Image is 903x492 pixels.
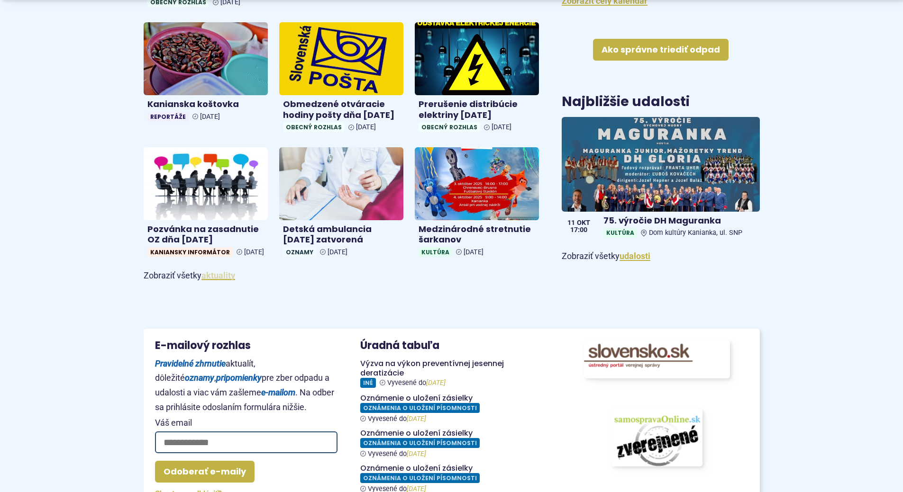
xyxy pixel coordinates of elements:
[562,95,690,109] h3: Najbližšie udalosti
[492,123,511,131] span: [DATE]
[419,122,480,132] span: Obecný rozhlas
[415,22,539,136] a: Prerušenie distribúcie elektriny [DATE] Obecný rozhlas [DATE]
[562,117,759,242] a: 75. výročie DH Maguranka KultúraDom kultúry Kanianka, ul. SNP 11 okt 17:00
[562,249,759,264] p: Zobraziť všetky
[360,359,543,378] h4: Výzva na výkon preventívnej jesennej deratizácie
[464,248,483,256] span: [DATE]
[283,247,316,257] span: Oznamy
[200,113,220,121] span: [DATE]
[144,268,539,283] p: Zobraziť všetky
[283,99,400,120] h4: Obmedzené otváracie hodiny pošty dňa [DATE]
[577,220,590,226] span: okt
[360,429,543,458] a: Oznámenie o uložení zásielky Oznámenia o uložení písomnosti Vyvesené do[DATE]
[155,358,226,368] strong: Pravidelné zhrnutie
[147,224,264,245] h4: Pozvánka na zasadnutie OZ dňa [DATE]
[155,418,337,428] span: Váš email
[356,123,376,131] span: [DATE]
[279,147,403,261] a: Detská ambulancia [DATE] zatvorená Oznamy [DATE]
[147,247,233,257] span: Kaniansky informátor
[567,227,590,233] span: 17:00
[603,228,637,238] span: Kultúra
[567,220,575,226] span: 11
[155,340,337,351] h3: E-mailový rozhlas
[147,99,264,110] h4: Kanianska koštovka
[216,373,262,383] strong: pripomienky
[360,394,543,423] a: Oznámenie o uložení zásielky Oznámenia o uložení písomnosti Vyvesené do[DATE]
[360,464,543,473] h4: Oznámenie o uložení zásielky
[360,429,543,438] h4: Oznámenie o uložení zásielky
[415,147,539,261] a: Medzinárodné stretnutie šarkanov Kultúra [DATE]
[328,248,347,256] span: [DATE]
[419,224,535,245] h4: Medzinárodné stretnutie šarkanov
[144,147,268,261] a: Pozvánka na zasadnutie OZ dňa [DATE] Kaniansky informátor [DATE]
[620,251,650,261] a: Zobraziť všetky udalosti
[649,229,742,237] span: Dom kultúry Kanianka, ul. SNP
[144,22,268,125] a: Kanianska koštovka Reportáže [DATE]
[419,99,535,120] h4: Prerušenie distribúcie elektriny [DATE]
[244,248,264,256] span: [DATE]
[360,394,543,403] h4: Oznámenie o uložení zásielky
[419,247,452,257] span: Kultúra
[593,39,729,61] a: Ako správne triediť odpad
[360,340,439,351] h3: Úradná tabuľa
[283,224,400,245] h4: Detská ambulancia [DATE] zatvorená
[603,215,756,226] h4: 75. výročie DH Maguranka
[185,373,214,383] strong: oznamy
[279,22,403,136] a: Obmedzené otváracie hodiny pošty dňa [DATE] Obecný rozhlas [DATE]
[155,461,255,483] button: Odoberať e-maily
[147,112,189,122] span: Reportáže
[584,340,730,378] img: Odkaz na portál www.slovensko.sk
[611,409,702,466] img: obrázok s odkazom na portál www.samospravaonline.sk, kde obec zverejňuje svoje zmluvy, faktúry a ...
[261,387,295,397] strong: e-mailom
[283,122,345,132] span: Obecný rozhlas
[201,270,235,280] a: Zobraziť všetky aktuality
[360,359,543,388] a: Výzva na výkon preventívnej jesennej deratizácie Iné Vyvesené do[DATE]
[155,431,337,453] input: Váš email
[155,357,337,414] p: aktualít, dôležité , pre zber odpadu a udalosti a viac vám zašleme . Na odber sa prihlásite odosl...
